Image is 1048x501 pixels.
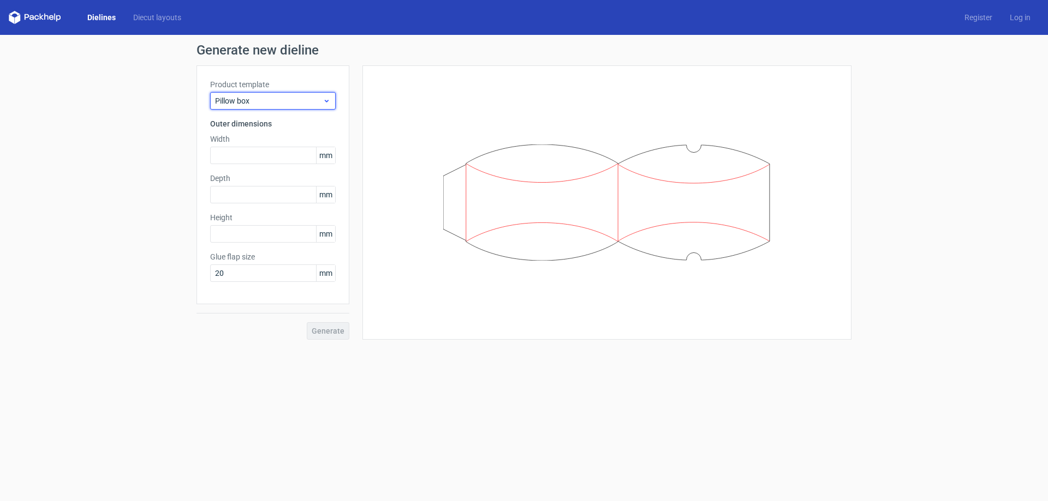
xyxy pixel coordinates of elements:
label: Depth [210,173,336,184]
span: mm [316,226,335,242]
h3: Outer dimensions [210,118,336,129]
label: Glue flap size [210,251,336,262]
h1: Generate new dieline [196,44,851,57]
a: Dielines [79,12,124,23]
label: Product template [210,79,336,90]
span: Pillow box [215,95,323,106]
span: mm [316,265,335,281]
a: Diecut layouts [124,12,190,23]
a: Log in [1001,12,1039,23]
a: Register [956,12,1001,23]
label: Height [210,212,336,223]
span: mm [316,147,335,164]
label: Width [210,134,336,144]
span: mm [316,186,335,203]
